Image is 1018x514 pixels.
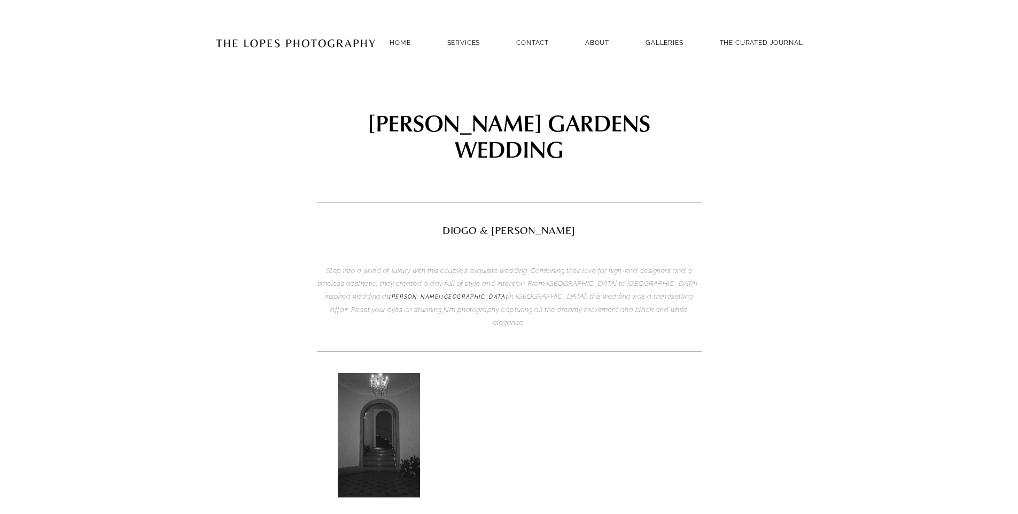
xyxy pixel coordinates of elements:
[646,35,683,50] a: GALLERIES
[338,373,421,497] img: margdiogoweddingwebsite-24.jpg
[447,39,480,46] a: SERVICES
[720,35,803,50] a: THE CURATED JOURNAL
[317,225,702,236] h2: DIOGO & [PERSON_NAME]
[389,294,508,300] a: [PERSON_NAME][GEOGRAPHIC_DATA]
[317,267,701,301] em: Step into a world of luxury with this couple's exquisite wedding. Combining their love for high-e...
[585,35,609,50] a: ABOUT
[317,110,702,162] h1: [PERSON_NAME] GARDENS WEDDING
[390,35,410,50] a: Home
[330,292,695,326] em: in [GEOGRAPHIC_DATA], this wedding was a trendsetting affair. Feast your eyes on stunning film ph...
[516,35,549,50] a: Contact
[215,17,376,69] img: Portugal Wedding Photographer | The Lopes Photography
